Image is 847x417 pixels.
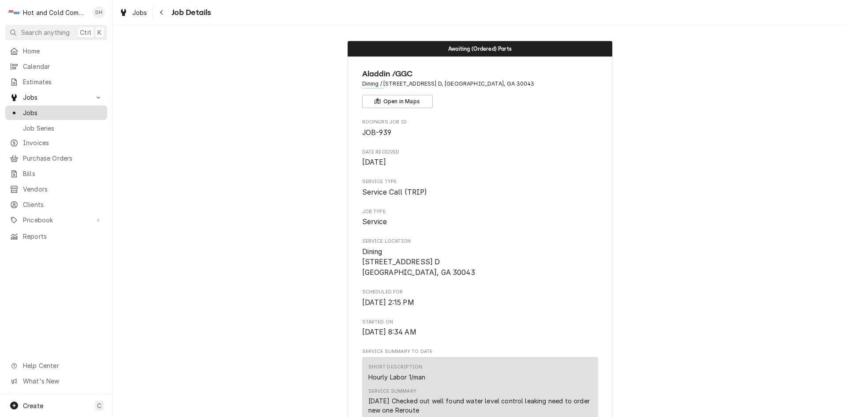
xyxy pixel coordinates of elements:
span: Bills [23,169,103,178]
div: H [8,6,20,19]
div: Status [348,41,612,56]
span: Service Location [362,238,598,245]
div: Short Description [368,364,423,371]
button: Search anythingCtrlK [5,25,107,40]
span: Vendors [23,184,103,194]
span: Service Call (TRIP) [362,188,427,196]
span: Roopairs Job ID [362,128,598,138]
span: Calendar [23,62,103,71]
div: Job Type [362,208,598,227]
span: [DATE] 2:15 PM [362,298,414,307]
div: DH [93,6,105,19]
span: Help Center [23,361,102,370]
span: Jobs [23,108,103,117]
a: Jobs [5,105,107,120]
span: Estimates [23,77,103,86]
a: Vendors [5,182,107,196]
a: Go to Jobs [5,90,107,105]
span: Dining [STREET_ADDRESS] D [GEOGRAPHIC_DATA], GA 30043 [362,248,475,277]
span: Job Type [362,217,598,227]
div: [DATE] Checked out well found water level control leaking need to order new one Reroute [368,396,592,415]
a: Invoices [5,135,107,150]
span: Job Details [169,7,211,19]
div: Started On [362,319,598,338]
span: Date Received [362,157,598,168]
div: Date Received [362,149,598,168]
span: Job Series [23,124,103,133]
span: [DATE] 8:34 AM [362,328,416,336]
span: Service Summary To Date [362,348,598,355]
span: Roopairs Job ID [362,119,598,126]
span: Search anything [21,28,70,37]
span: K [97,28,101,37]
a: Calendar [5,59,107,74]
a: Go to Pricebook [5,213,107,227]
span: Service Location [362,247,598,278]
span: Awaiting (Ordered) Parts [448,46,512,52]
button: Navigate back [155,5,169,19]
span: Started On [362,327,598,338]
span: Name [362,68,598,80]
div: Client Information [362,68,598,108]
div: Daryl Harris's Avatar [93,6,105,19]
div: Roopairs Job ID [362,119,598,138]
span: Jobs [23,93,90,102]
button: Open in Maps [362,95,433,108]
a: Bills [5,166,107,181]
a: Estimates [5,75,107,89]
span: Pricebook [23,215,90,225]
div: Hot and Cold Commercial Kitchens, Inc. [23,8,88,17]
span: Create [23,402,43,409]
span: C [97,401,101,410]
div: Scheduled For [362,289,598,308]
span: Scheduled For [362,289,598,296]
span: Started On [362,319,598,326]
span: Reports [23,232,103,241]
span: [DATE] [362,158,386,166]
span: Home [23,46,103,56]
span: Address [362,80,598,88]
span: Invoices [23,138,103,147]
div: Service Type [362,178,598,197]
a: Clients [5,197,107,212]
a: Jobs [116,5,151,20]
span: Clients [23,200,103,209]
span: What's New [23,376,102,386]
span: JOB-939 [362,128,392,137]
a: Go to What's New [5,374,107,388]
span: Service Type [362,187,598,198]
span: Date Received [362,149,598,156]
span: Service [362,218,387,226]
a: Reports [5,229,107,244]
div: Hot and Cold Commercial Kitchens, Inc.'s Avatar [8,6,20,19]
div: Service Location [362,238,598,278]
span: Ctrl [80,28,91,37]
a: Purchase Orders [5,151,107,165]
div: Hourly Labor 1/man [368,372,426,382]
a: Job Series [5,121,107,135]
span: Service Type [362,178,598,185]
span: Job Type [362,208,598,215]
a: Home [5,44,107,58]
span: Jobs [132,8,147,17]
div: Service Summary [368,388,416,395]
span: Scheduled For [362,297,598,308]
a: Go to Help Center [5,358,107,373]
span: Purchase Orders [23,154,103,163]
